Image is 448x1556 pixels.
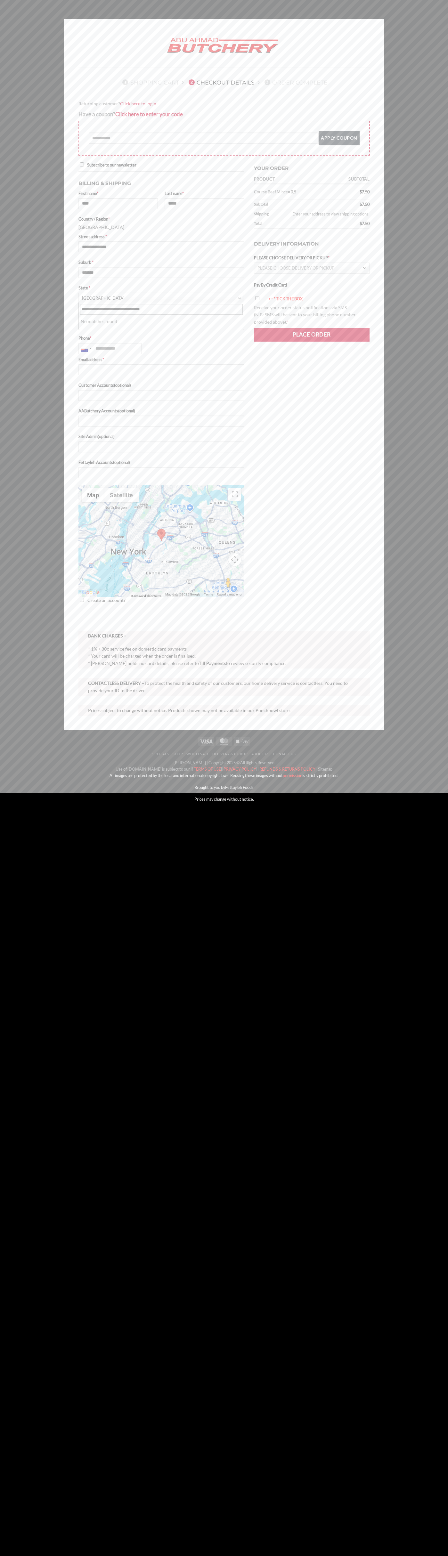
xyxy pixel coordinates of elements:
label: Customer Accounts [78,382,244,388]
span: $ [360,189,362,194]
label: Suburb [78,259,244,265]
input: <-- * TICK THE BOX [255,296,259,300]
label: Last name [165,190,244,197]
font: <-- * TICK THE BOX [268,296,303,301]
span: Prices subject to change without notice. Products shown may not be available in our Punchbowl store. [88,708,290,713]
form: Checkout [78,161,370,615]
a: - [316,766,317,772]
img: Google [80,588,101,597]
div: Have a coupon? [78,110,370,118]
abbr: required [92,260,94,265]
button: Apply coupon [319,131,359,145]
button: Place order [254,328,370,341]
span: * Your card will be charged when the order is finalised. [88,653,196,659]
abbr: required [108,216,110,222]
a: Click here to login [120,101,156,106]
bdi: 7.50 [360,189,370,194]
th: Subtotal [254,199,330,209]
abbr: required [89,285,90,290]
a: permission [283,773,302,778]
h3: Your order [254,161,370,173]
span: PLEASE CHOOSE DELIVERY OR PICKUP [257,265,334,271]
a: Delivery & Pickup [212,752,248,756]
button: Keyboard shortcuts [131,592,161,600]
span: Create an account? [87,597,126,603]
div: Returning customer? [78,100,370,108]
a: 1Shopping Cart [120,79,179,86]
span: Map data ©2025 Google [165,593,200,596]
strong: [GEOGRAPHIC_DATA] [78,224,124,230]
strong: BANK CHARGES – [88,633,126,638]
abbr: required [102,357,104,362]
p: All images are protected by the local and international copyright laws. Reusing these images with... [69,772,379,779]
span: $ [360,202,362,207]
a: TERMS OF USE [193,766,221,772]
h3: Delivery Information [254,234,370,255]
abbr: required [328,255,330,260]
a: Report a map error [217,593,242,596]
a: About Us [251,752,270,756]
input: Create an account? [80,598,84,602]
th: Product [254,175,330,184]
label: State [78,285,244,291]
span: * 1% + 30¢ service fee on domestic card payments [88,646,187,652]
p: Receive your order status notifications via SMS (N.B: SMS will be sent to your billing phone numb... [254,304,370,326]
a: Open this area in Google Maps (opens a new window) [80,588,101,597]
a: PRIVACY POLICY [224,766,256,772]
span: 2 [189,79,194,85]
label: PLEASE CHOOSE DELIVERY OR PICKUP [254,255,370,261]
abbr: required [90,336,91,341]
div: Australia: +61 [79,343,94,353]
label: Country / Region [78,216,244,222]
p: Brought to you by [69,784,379,790]
span: (optional) [114,383,131,388]
input: Subscribe to our newsletter [80,162,84,166]
p: Prices may change without notice. [69,796,379,802]
label: Fettayleh Accounts [78,459,244,466]
a: Wholesale [186,752,209,756]
span: (optional) [113,460,130,465]
button: Toggle fullscreen view [228,488,241,501]
abbr: required [286,319,288,325]
a: Till Payments [199,660,226,666]
abbr: required [105,234,107,239]
label: Site Admin [78,433,244,440]
a: Enter your coupon code [115,111,183,118]
label: Phone [78,335,244,341]
div: [PERSON_NAME] | Copyright 2025 © All Rights Reserved Use of [DOMAIN_NAME] is subject to our || || || [69,759,379,802]
a: Contact Us [273,752,296,756]
span: (optional) [98,434,115,439]
a: Specials [152,752,169,756]
img: arrow-blink.gif [263,297,268,301]
label: Pay By Credit Card [254,282,287,288]
strong: × 0.5 [288,189,296,194]
span: $ [360,221,362,226]
a: REFUNDS & RETURNS POLICY [259,766,315,772]
font: TERMS OF USE [194,766,221,772]
h3: Billing & Shipping [78,176,244,188]
img: Abu Ahmad Butchery [162,34,283,58]
abbr: required [182,191,184,196]
label: First name [78,190,158,197]
th: Total [254,219,330,229]
bdi: 7.50 [360,202,370,207]
button: Show street map [82,488,105,502]
a: Terms [204,593,213,596]
span: 1 [122,79,128,85]
label: AAButchery Accounts [78,408,244,414]
abbr: required [97,191,98,196]
bdi: 7.50 [360,221,370,226]
span: (optional) [118,408,135,413]
a: SHOP [173,752,183,756]
button: Show satellite imagery [104,488,139,502]
a: Fettayleh Foods [225,785,254,790]
span: To protect the health and safety of our customers, our home delivery service is contactless. You ... [88,680,348,693]
span: Subscribe to our newsletter [87,162,136,167]
td: Enter your address to view shipping options. [274,209,370,219]
label: Email address [78,356,244,363]
th: Shipping [254,209,274,219]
